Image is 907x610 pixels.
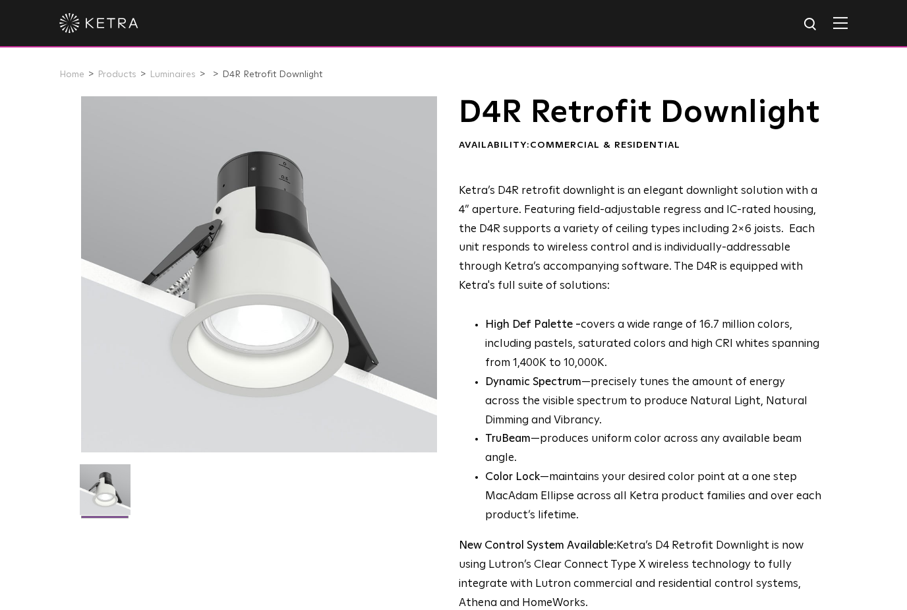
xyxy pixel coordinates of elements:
strong: Dynamic Spectrum [485,377,581,388]
img: Hamburger%20Nav.svg [833,16,848,29]
a: Luminaires [150,70,196,79]
a: Products [98,70,136,79]
h1: D4R Retrofit Downlight [459,96,822,129]
p: covers a wide range of 16.7 million colors, including pastels, saturated colors and high CRI whit... [485,316,822,373]
img: ketra-logo-2019-white [59,13,138,33]
strong: TruBeam [485,433,531,444]
li: —produces uniform color across any available beam angle. [485,430,822,468]
div: Availability: [459,139,822,152]
a: D4R Retrofit Downlight [222,70,322,79]
li: —precisely tunes the amount of energy across the visible spectrum to produce Natural Light, Natur... [485,373,822,431]
img: search icon [803,16,819,33]
a: Home [59,70,84,79]
span: Commercial & Residential [530,140,680,150]
strong: High Def Palette - [485,319,581,330]
p: Ketra’s D4R retrofit downlight is an elegant downlight solution with a 4” aperture. Featuring fie... [459,182,822,296]
strong: Color Lock [485,472,540,483]
img: D4R Retrofit Downlight [80,464,131,525]
strong: New Control System Available: [459,540,616,551]
li: —maintains your desired color point at a one step MacAdam Ellipse across all Ketra product famili... [485,468,822,526]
